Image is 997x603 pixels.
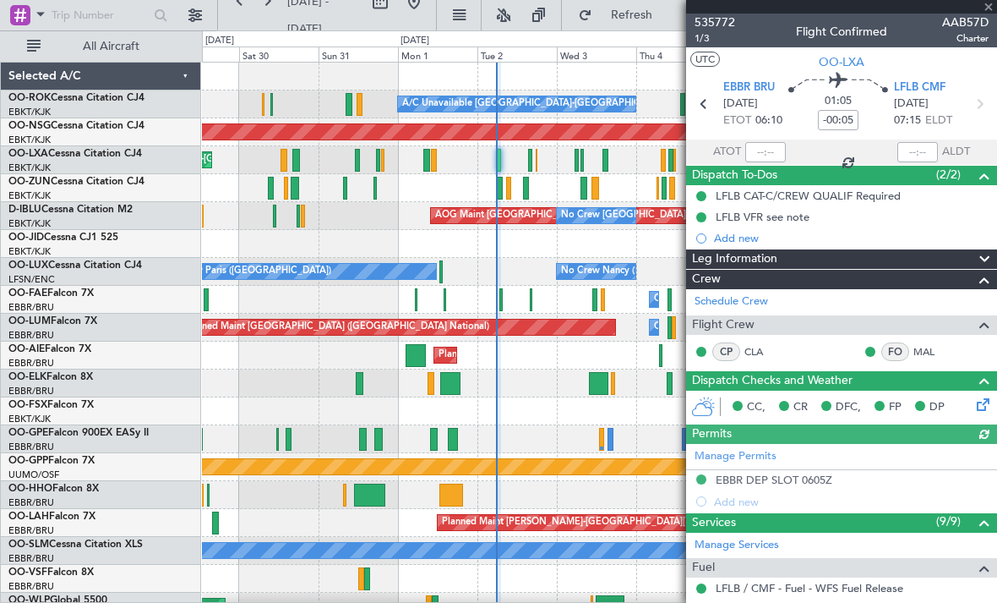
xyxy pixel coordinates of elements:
a: EBBR/BRU [8,496,54,509]
span: OO-ZUN [8,177,51,187]
a: Schedule Crew [695,293,768,310]
a: OO-FAEFalcon 7X [8,288,94,299]
span: EBBR BRU [723,79,775,96]
a: D-IBLUCessna Citation M2 [8,205,133,215]
span: OO-GPE [8,428,48,438]
div: Tue 2 [477,47,557,62]
a: EBKT/KJK [8,134,51,146]
span: Refresh [596,9,667,21]
a: OO-LAHFalcon 7X [8,512,95,522]
a: EBBR/BRU [8,580,54,593]
div: Flight Confirmed [796,23,887,41]
a: OO-SLMCessna Citation XLS [8,540,143,550]
a: OO-LXACessna Citation CJ4 [8,149,142,159]
span: Leg Information [692,249,777,269]
div: Sat 30 [239,47,319,62]
div: Owner Melsbroek Air Base [654,315,769,340]
span: AAB57D [942,14,989,31]
div: AOG Maint [GEOGRAPHIC_DATA] ([GEOGRAPHIC_DATA] National) [435,203,728,228]
a: EBBR/BRU [8,329,54,342]
span: Crew [692,270,721,289]
div: Add new [714,231,989,245]
a: EBKT/KJK [8,245,51,258]
a: EBBR/BRU [8,552,54,565]
a: EBBR/BRU [8,301,54,314]
div: No Crew [GEOGRAPHIC_DATA] ([GEOGRAPHIC_DATA] National) [561,203,844,228]
a: OO-ELKFalcon 8X [8,372,93,382]
div: A/C Unavailable [GEOGRAPHIC_DATA]-[GEOGRAPHIC_DATA] [402,91,672,117]
span: OO-AIE [8,344,45,354]
div: Wed 3 [557,47,636,62]
div: Planned Maint [PERSON_NAME]-[GEOGRAPHIC_DATA][PERSON_NAME] ([GEOGRAPHIC_DATA][PERSON_NAME]) [442,510,941,535]
span: (2/2) [936,166,961,184]
div: Planned Maint [GEOGRAPHIC_DATA] ([GEOGRAPHIC_DATA]) [439,343,705,368]
span: OO-GPP [8,456,48,466]
a: OO-FSXFalcon 7X [8,400,94,410]
span: DP [929,399,945,416]
a: OO-HHOFalcon 8X [8,484,99,494]
span: OO-HHO [8,484,52,494]
div: No Crew Nancy (Essey) [561,259,662,284]
a: Manage Services [695,537,779,554]
span: 07:15 [894,112,921,129]
a: CLA [744,344,782,359]
span: CR [793,399,808,416]
span: OO-FAE [8,288,47,299]
input: Trip Number [52,3,149,28]
a: EBBR/BRU [8,441,54,453]
button: Refresh [570,2,672,29]
div: [DATE] [400,34,429,48]
span: Fuel [692,558,715,578]
span: FP [889,399,902,416]
span: Charter [942,31,989,46]
span: OO-SLM [8,540,49,550]
div: Sun 31 [319,47,398,62]
button: UTC [690,52,720,67]
span: 06:10 [755,112,782,129]
span: 01:05 [825,93,852,110]
div: Planned Maint Kortrijk-[GEOGRAPHIC_DATA] [104,147,301,173]
a: OO-JIDCessna CJ1 525 [8,233,118,243]
span: ELDT [925,112,952,129]
span: OO-LXA [8,149,48,159]
span: LFLB CMF [894,79,945,96]
span: OO-LUX [8,260,48,271]
a: EBBR/BRU [8,357,54,370]
div: LFLB CAT-C/CREW QUALIF Required [716,189,901,203]
div: Owner Melsbroek Air Base [654,287,769,312]
a: OO-VSFFalcon 8X [8,567,94,578]
a: EBBR/BRU [8,524,54,537]
a: MAL [913,344,951,359]
span: OO-ELK [8,372,46,382]
a: OO-NSGCessna Citation CJ4 [8,121,144,131]
span: OO-VSF [8,567,47,578]
span: ATOT [713,144,741,161]
div: [DATE] [205,34,234,48]
a: LFLB / CMF - Fuel - WFS Fuel Release [716,581,903,595]
button: All Aircraft [19,33,183,60]
a: LFSN/ENC [8,273,55,286]
a: OO-LUXCessna Citation CJ4 [8,260,142,271]
a: EBBR/BRU [8,385,54,397]
span: Dispatch To-Dos [692,166,777,185]
a: OO-ROKCessna Citation CJ4 [8,93,144,103]
a: OO-GPPFalcon 7X [8,456,95,466]
div: No Crew Paris ([GEOGRAPHIC_DATA]) [164,259,331,284]
span: OO-JID [8,233,44,243]
span: CC, [747,399,765,416]
a: EBKT/KJK [8,189,51,202]
a: EBKT/KJK [8,217,51,230]
a: OO-ZUNCessna Citation CJ4 [8,177,144,187]
span: DFC, [836,399,861,416]
div: LFLB VFR see note [716,210,809,224]
span: OO-NSG [8,121,51,131]
span: OO-LUM [8,316,51,326]
span: Services [692,513,736,533]
span: Dispatch Checks and Weather [692,371,853,391]
span: OO-ROK [8,93,51,103]
a: EBKT/KJK [8,106,51,118]
span: [DATE] [894,96,929,112]
a: OO-GPEFalcon 900EX EASy II [8,428,149,438]
span: OO-FSX [8,400,47,410]
a: UUMO/OSF [8,469,59,481]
